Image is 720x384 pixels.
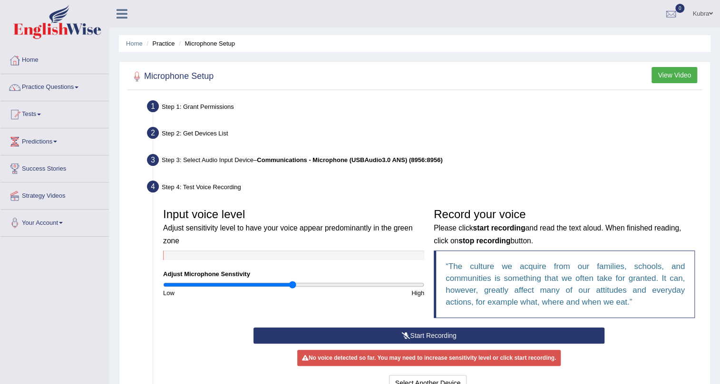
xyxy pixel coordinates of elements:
small: Please click and read the text aloud. When finished reading, click on button. [434,224,681,244]
a: Tests [0,101,109,125]
b: stop recording [458,237,510,245]
a: Predictions [0,128,109,152]
a: Home [0,47,109,71]
div: Step 2: Get Devices List [143,124,706,145]
a: Your Account [0,210,109,233]
div: High [294,288,429,298]
q: The culture we acquire from our families, schools, and communities is something that we often tak... [446,262,685,307]
span: – [253,156,443,163]
h3: Input voice level [163,208,424,246]
div: No voice detected so far. You may need to increase sensitivity level or click start recording. [297,350,561,366]
li: Microphone Setup [176,39,235,48]
h2: Microphone Setup [130,69,214,84]
a: Home [126,40,143,47]
div: Step 1: Grant Permissions [143,97,706,118]
span: 0 [675,4,685,13]
div: Step 3: Select Audio Input Device [143,151,706,172]
label: Adjust Microphone Senstivity [163,269,250,278]
a: Success Stories [0,155,109,179]
b: start recording [473,224,525,232]
small: Adjust sensitivity level to have your voice appear predominantly in the green zone [163,224,412,244]
button: Start Recording [253,327,605,344]
li: Practice [144,39,175,48]
div: Step 4: Test Voice Recording [143,178,706,199]
a: Strategy Videos [0,182,109,206]
div: Low [158,288,294,298]
a: Practice Questions [0,74,109,98]
button: View Video [652,67,697,83]
h3: Record your voice [434,208,695,246]
b: Communications - Microphone (USBAudio3.0 ANS) (8956:8956) [257,156,442,163]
